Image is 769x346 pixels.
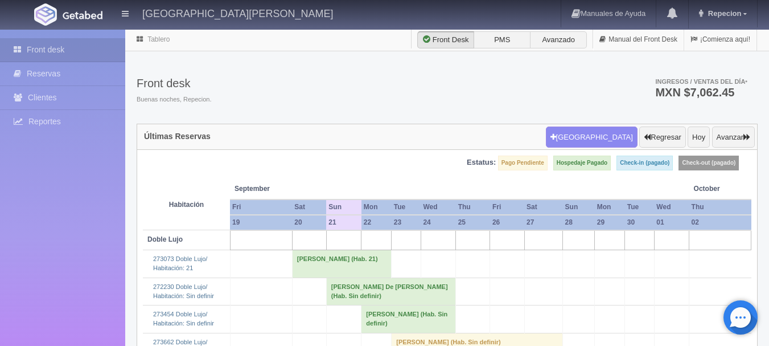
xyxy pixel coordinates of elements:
th: Sat [292,200,326,215]
th: 20 [292,215,326,230]
th: Sun [563,200,595,215]
td: [PERSON_NAME] (Hab. Sin definir) [361,306,456,333]
th: 02 [689,215,751,230]
span: Repecion [705,9,742,18]
a: Manual del Front Desk [593,29,684,51]
button: Regresar [639,127,685,148]
th: 19 [230,215,292,230]
th: Sat [524,200,562,215]
th: 28 [563,215,595,230]
button: [GEOGRAPHIC_DATA] [546,127,638,148]
th: Wed [654,200,689,215]
span: Ingresos / Ventas del día [655,78,747,85]
th: 29 [595,215,625,230]
label: Check-out (pagado) [678,156,739,170]
label: Check-in (pagado) [616,156,673,170]
th: 25 [456,215,490,230]
a: 273073 Doble Lujo/Habitación: 21 [153,255,207,271]
a: 272230 Doble Lujo/Habitación: Sin definir [153,283,214,299]
label: Pago Pendiente [498,156,548,170]
th: 22 [361,215,392,230]
a: Tablero [147,35,170,43]
th: 21 [326,215,361,230]
label: Avanzado [530,31,587,48]
td: [PERSON_NAME] (Hab. 21) [292,250,392,278]
span: Buenas noches, Repecion. [137,95,211,104]
th: Thu [689,200,751,215]
a: ¡Comienza aquí! [684,29,756,51]
td: [PERSON_NAME] De [PERSON_NAME] (Hab. Sin definir) [326,278,455,305]
th: 24 [421,215,455,230]
img: Getabed [34,3,57,26]
th: 26 [490,215,524,230]
h3: MXN $7,062.45 [655,87,747,98]
a: 273454 Doble Lujo/Habitación: Sin definir [153,311,214,327]
strong: Habitación [169,201,204,209]
th: Mon [361,200,392,215]
label: PMS [474,31,531,48]
label: Front Desk [417,31,474,48]
img: Getabed [63,11,102,19]
th: Fri [490,200,524,215]
th: Fri [230,200,292,215]
label: Hospedaje Pagado [553,156,611,170]
th: Mon [595,200,625,215]
th: Wed [421,200,455,215]
button: Avanzar [712,127,755,148]
b: Doble Lujo [147,235,183,243]
th: Sun [326,200,361,215]
th: 27 [524,215,562,230]
span: October [694,184,747,194]
th: 30 [625,215,655,230]
label: Estatus: [467,157,496,168]
th: 23 [392,215,421,230]
th: Tue [625,200,655,215]
th: Thu [456,200,490,215]
h3: Front desk [137,77,211,89]
h4: Últimas Reservas [144,132,211,141]
th: 01 [654,215,689,230]
span: September [235,184,322,194]
button: Hoy [688,127,710,148]
th: Tue [392,200,421,215]
h4: [GEOGRAPHIC_DATA][PERSON_NAME] [142,6,333,20]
